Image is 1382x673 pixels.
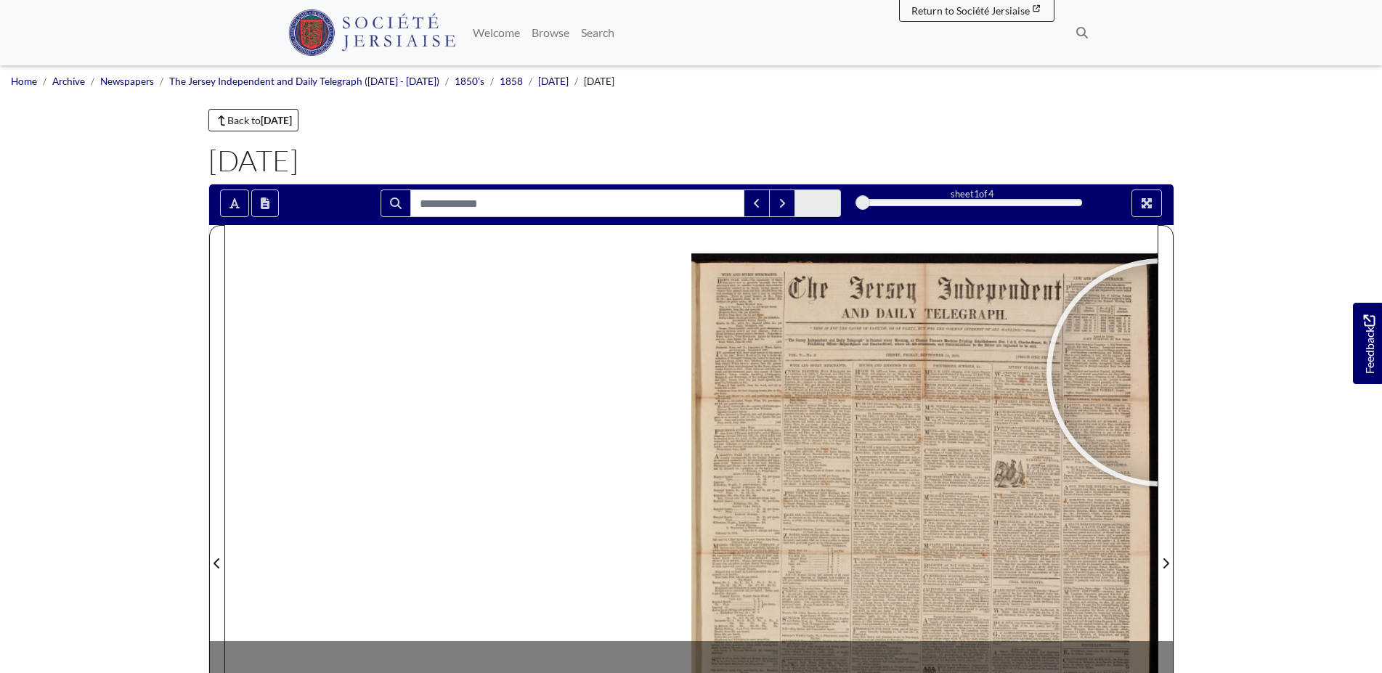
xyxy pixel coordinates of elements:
a: 1858 [500,76,523,87]
h1: [DATE] [208,143,1174,178]
button: Open transcription window [251,189,279,217]
button: Search [381,189,411,217]
input: Search for [410,189,744,217]
img: Société Jersiaise [288,9,456,56]
a: Back to[DATE] [208,109,299,131]
span: [DATE] [584,76,614,87]
span: Return to Société Jersiaise [911,4,1030,17]
a: Browse [526,18,575,47]
a: Welcome [467,18,526,47]
button: Full screen mode [1131,189,1162,217]
a: Would you like to provide feedback? [1353,303,1382,384]
div: sheet of 4 [863,187,1082,201]
a: The Jersey Independent and Daily Telegraph ([DATE] - [DATE]) [169,76,439,87]
a: [DATE] [538,76,569,87]
button: Toggle text selection (Alt+T) [220,189,249,217]
button: Next Match [769,189,795,217]
a: 1850's [455,76,484,87]
span: 1 [974,188,979,200]
a: Société Jersiaise logo [288,6,456,60]
button: Previous Match [744,189,770,217]
a: Archive [52,76,85,87]
strong: [DATE] [261,114,292,126]
a: Search [575,18,620,47]
a: Newspapers [100,76,154,87]
span: Feedback [1360,315,1378,374]
a: Home [11,76,37,87]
